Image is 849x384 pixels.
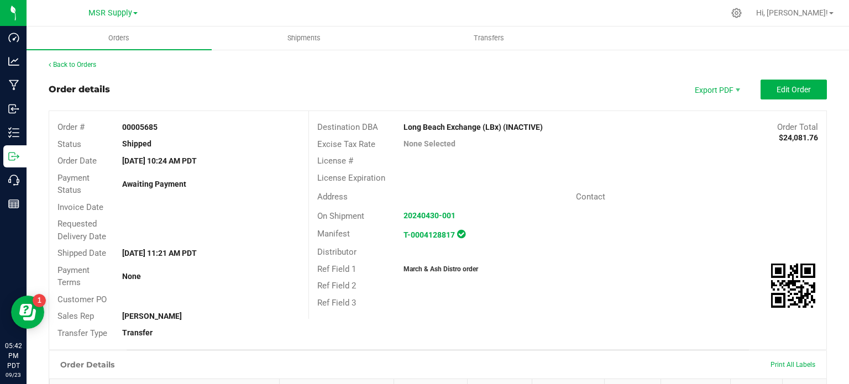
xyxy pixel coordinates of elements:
[11,296,44,329] iframe: Resource center
[57,219,106,241] span: Requested Delivery Date
[8,103,19,114] inline-svg: Inbound
[730,8,743,18] div: Manage settings
[122,312,182,320] strong: [PERSON_NAME]
[57,328,107,338] span: Transfer Type
[317,173,385,183] span: License Expiration
[317,211,364,221] span: On Shipment
[403,211,455,220] a: 20240430-001
[403,230,455,239] a: T-0004128817
[57,139,81,149] span: Status
[93,33,144,43] span: Orders
[317,122,378,132] span: Destination DBA
[8,151,19,162] inline-svg: Outbound
[122,139,151,148] strong: Shipped
[8,56,19,67] inline-svg: Analytics
[403,123,543,131] strong: Long Beach Exchange (LBx) (INACTIVE)
[317,156,353,166] span: License #
[5,341,22,371] p: 05:42 PM PDT
[57,202,103,212] span: Invoice Date
[57,173,90,196] span: Payment Status
[317,264,356,274] span: Ref Field 1
[771,264,815,308] qrcode: 00005685
[272,33,336,43] span: Shipments
[8,175,19,186] inline-svg: Call Center
[397,27,582,50] a: Transfers
[761,80,827,99] button: Edit Order
[49,83,110,96] div: Order details
[8,80,19,91] inline-svg: Manufacturing
[317,139,375,149] span: Excise Tax Rate
[57,156,97,166] span: Order Date
[777,85,811,94] span: Edit Order
[49,61,96,69] a: Back to Orders
[756,8,828,17] span: Hi, [PERSON_NAME]!
[57,294,107,304] span: Customer PO
[57,311,94,321] span: Sales Rep
[403,265,478,273] strong: March & Ash Distro order
[771,264,815,308] img: Scan me!
[771,361,815,369] span: Print All Labels
[122,249,197,257] strong: [DATE] 11:21 AM PDT
[8,32,19,43] inline-svg: Dashboard
[457,228,465,240] span: In Sync
[122,156,197,165] strong: [DATE] 10:24 AM PDT
[27,27,212,50] a: Orders
[88,8,132,18] span: MSR Supply
[33,294,46,307] iframe: Resource center unread badge
[57,265,90,288] span: Payment Terms
[57,248,106,258] span: Shipped Date
[122,180,186,188] strong: Awaiting Payment
[459,33,519,43] span: Transfers
[317,229,350,239] span: Manifest
[777,122,818,132] span: Order Total
[317,298,356,308] span: Ref Field 3
[317,192,348,202] span: Address
[779,133,818,142] strong: $24,081.76
[317,281,356,291] span: Ref Field 2
[8,127,19,138] inline-svg: Inventory
[317,247,357,257] span: Distributor
[683,80,750,99] li: Export PDF
[576,192,605,202] span: Contact
[212,27,397,50] a: Shipments
[403,139,455,148] strong: None Selected
[8,198,19,209] inline-svg: Reports
[122,123,158,131] strong: 00005685
[5,371,22,379] p: 09/23
[122,272,141,281] strong: None
[60,360,114,369] h1: Order Details
[57,122,85,132] span: Order #
[122,328,153,337] strong: Transfer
